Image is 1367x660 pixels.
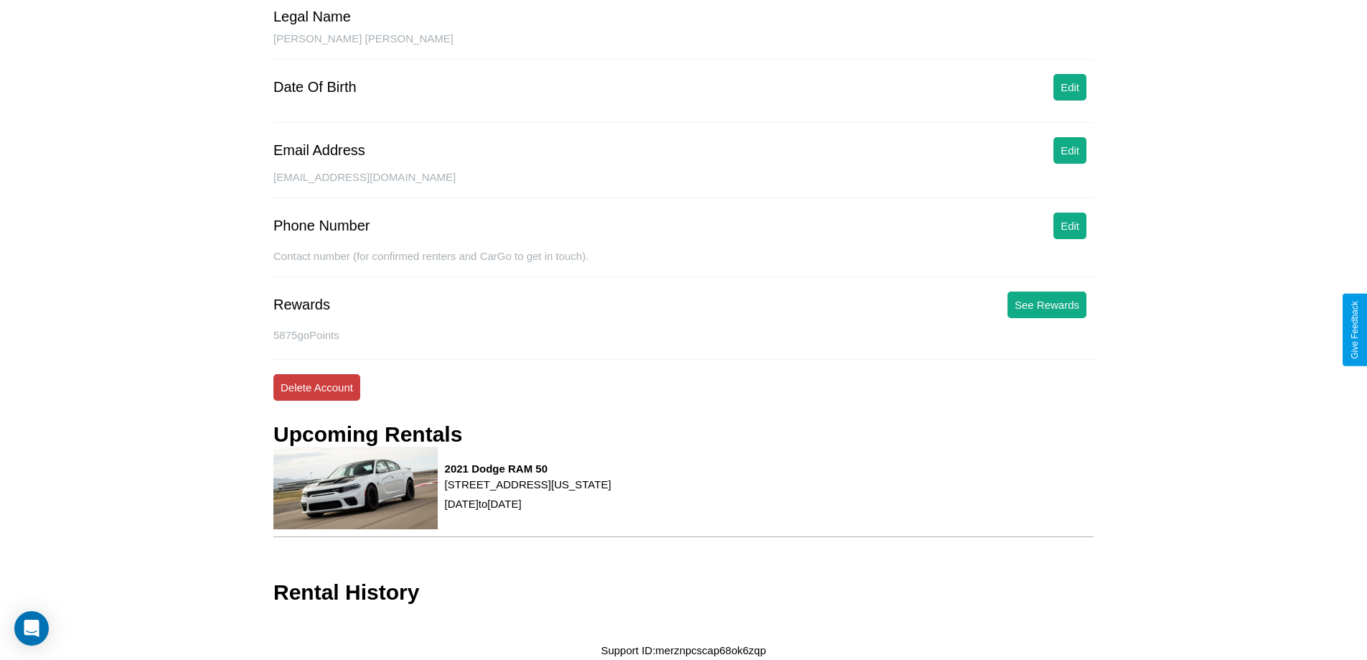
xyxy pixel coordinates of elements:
div: Date Of Birth [273,79,357,96]
div: Legal Name [273,9,351,25]
button: Edit [1053,213,1086,239]
button: See Rewards [1007,292,1086,318]
h3: Upcoming Rentals [273,422,462,447]
button: Delete Account [273,374,360,401]
div: [EMAIL_ADDRESS][DOMAIN_NAME] [273,171,1094,198]
h3: Rental History [273,580,419,605]
div: Phone Number [273,218,370,234]
p: [DATE] to [DATE] [445,494,611,513]
div: [PERSON_NAME] [PERSON_NAME] [273,32,1094,60]
div: Contact number (for confirmed renters and CarGo to get in touch). [273,250,1094,277]
p: Support ID: merznpcscap68ok6zqp [601,641,766,660]
button: Edit [1053,74,1086,101]
button: Edit [1053,137,1086,164]
h3: 2021 Dodge RAM 50 [445,463,611,475]
img: rental [273,447,438,529]
p: [STREET_ADDRESS][US_STATE] [445,475,611,494]
div: Email Address [273,142,365,159]
div: Open Intercom Messenger [14,611,49,646]
div: Give Feedback [1350,301,1360,359]
div: Rewards [273,297,330,313]
p: 5875 goPoints [273,325,1094,345]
